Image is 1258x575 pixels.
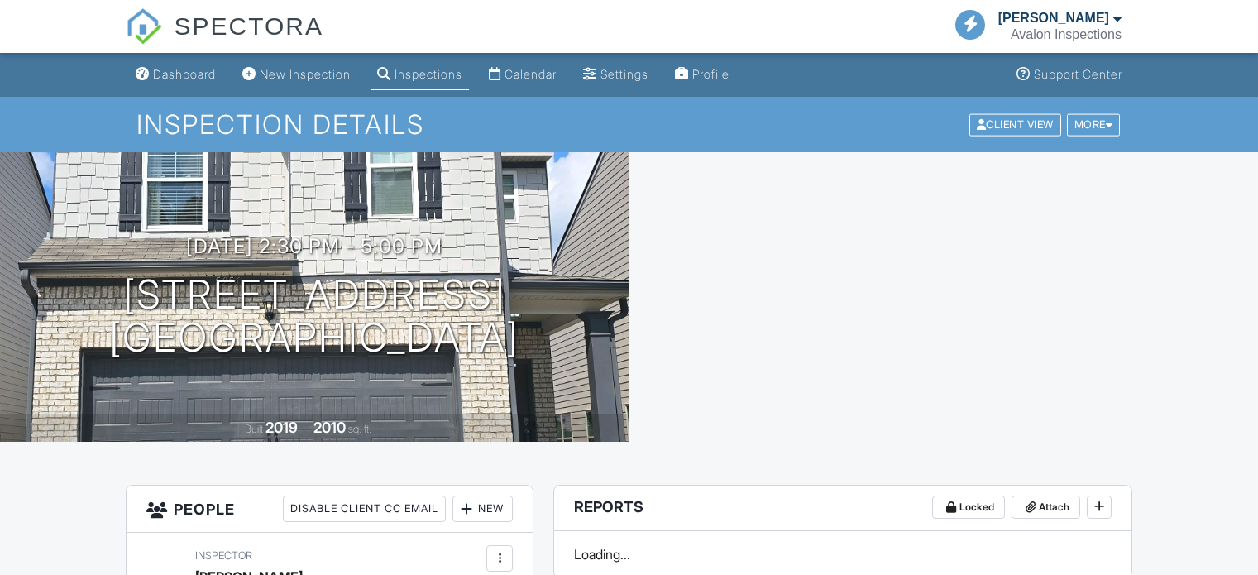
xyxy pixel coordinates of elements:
[236,60,357,90] a: New Inspection
[452,496,513,522] div: New
[576,60,655,90] a: Settings
[126,8,162,45] img: The Best Home Inspection Software - Spectora
[265,419,298,436] div: 2019
[283,496,446,522] div: Disable Client CC Email
[127,486,533,533] h3: People
[348,423,371,435] span: sq. ft.
[136,110,1122,139] h1: Inspection Details
[600,67,648,81] div: Settings
[245,423,263,435] span: Built
[126,25,323,55] a: SPECTORA
[109,273,519,361] h1: [STREET_ADDRESS] [GEOGRAPHIC_DATA]
[1010,60,1129,90] a: Support Center
[175,8,324,43] span: SPECTORA
[313,419,346,436] div: 2010
[505,67,557,81] div: Calendar
[395,67,462,81] div: Inspections
[968,117,1065,130] a: Client View
[482,60,563,90] a: Calendar
[371,60,469,90] a: Inspections
[1067,113,1121,136] div: More
[153,67,216,81] div: Dashboard
[186,235,442,257] h3: [DATE] 2:30 pm - 5:00 pm
[668,60,736,90] a: Profile
[1034,67,1122,81] div: Support Center
[260,67,351,81] div: New Inspection
[969,113,1061,136] div: Client View
[998,10,1109,26] div: [PERSON_NAME]
[1011,26,1122,43] div: Avalon Inspections
[195,549,252,562] span: Inspector
[129,60,222,90] a: Dashboard
[692,67,729,81] div: Profile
